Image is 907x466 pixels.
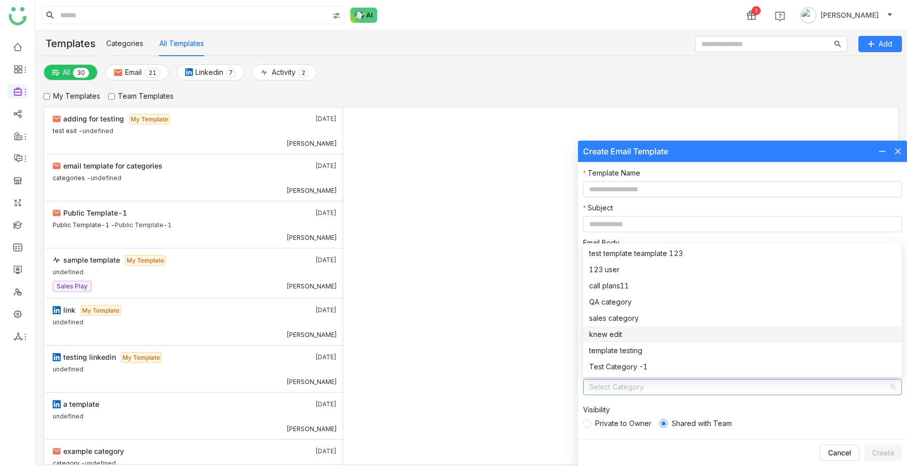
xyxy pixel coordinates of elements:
label: Team Templates [108,91,174,102]
div: Templates [35,31,96,56]
div: [PERSON_NAME] [286,282,337,290]
nz-badge-sup: 2 [298,68,308,78]
img: ask-buddy-normal.svg [350,8,378,23]
div: QA category [589,296,896,308]
label: Visibility [583,404,610,415]
span: sample template [63,256,120,264]
div: [PERSON_NAME] [286,187,337,195]
img: email.svg [53,447,61,455]
span: [PERSON_NAME] [820,10,879,21]
span: link [63,306,75,314]
div: test template teamplate 123 [589,248,896,259]
img: help.svg [775,11,785,21]
img: logo [9,7,27,25]
img: linkedin.svg [185,68,193,76]
p: 3 [77,68,81,78]
p: 1 [152,68,156,78]
button: Linkedin [177,64,244,80]
p: 2 [301,68,305,78]
label: My Templates [44,91,100,102]
img: avatar [800,7,816,23]
label: Subject [583,202,613,214]
div: undefined [53,410,84,420]
span: Linkedin [195,67,223,78]
nz-option-item: test template teamplate 123 [583,245,902,262]
label: Email Body [583,237,620,248]
nz-badge-sup: 7 [226,68,236,78]
nz-option-item: knew edit [583,326,902,343]
div: undefined [53,363,84,373]
img: email.svg [114,68,122,77]
nz-tag: Sales Play [53,281,92,292]
button: Cancel [820,445,859,461]
div: call plans11 [589,280,896,291]
span: My Template [129,114,170,124]
div: [DATE] [280,255,337,266]
div: undefined [53,316,84,326]
div: undefined [83,124,113,135]
nz-option-item: call plans11 [583,278,902,294]
p: 0 [81,68,85,78]
div: undefined [53,266,84,276]
div: knew edit [589,329,896,340]
div: [DATE] [280,207,337,219]
button: Create [864,445,902,461]
div: [DATE] [280,305,337,316]
div: template testing [589,345,896,356]
div: [PERSON_NAME] [286,331,337,339]
span: a template [63,400,99,408]
span: example category [63,447,124,455]
button: Add [858,36,902,52]
div: [PERSON_NAME] [286,378,337,386]
span: Public Template-1 [63,208,127,217]
img: search-type.svg [333,12,341,20]
span: Email [125,67,142,78]
span: Shared with Team [668,418,736,429]
div: Create Email Template [583,146,668,157]
div: Public Template-1 [115,219,172,229]
div: [PERSON_NAME] [286,425,337,433]
nz-badge-sup: 30 [73,68,89,78]
img: linkedin.svg [53,400,61,408]
img: linkedin.svg [53,306,61,314]
p: 2 [148,68,152,78]
div: categories - [53,172,91,182]
div: [DATE] [280,446,337,457]
span: testing linkedin [63,353,116,361]
button: Activity [252,64,317,80]
nz-option-item: QA category [583,294,902,310]
div: 1 [752,6,761,15]
span: My Template [125,255,166,266]
button: [PERSON_NAME] [798,7,895,23]
div: [PERSON_NAME] [286,140,337,148]
img: email.svg [53,162,61,170]
div: 123 user [589,264,896,275]
div: [DATE] [280,399,337,410]
div: Public Template-1 - [53,219,115,229]
span: Add [879,38,892,50]
p: 7 [229,68,233,78]
button: All Templates [159,38,204,49]
div: Test Category -1 [589,361,896,372]
div: [PERSON_NAME] [286,234,337,242]
button: Categories [106,38,143,49]
input: Team Templates [108,93,115,100]
img: activity.svg [53,256,61,264]
img: email.svg [53,115,61,123]
img: email.svg [53,209,61,217]
span: My Template [80,305,121,316]
div: test esit - [53,124,83,135]
span: adding for testing [63,114,124,123]
span: Private to Owner [591,418,655,429]
img: linkedin.svg [53,353,61,361]
div: sales category [589,313,896,324]
button: Email [105,64,169,80]
div: undefined [91,172,121,182]
nz-badge-sup: 21 [144,68,160,78]
div: [DATE] [280,352,337,363]
nz-option-item: Test Category -1 [583,359,902,375]
div: [DATE] [280,113,337,124]
span: Cancel [828,448,851,458]
img: plainalloptions.svg [52,69,60,77]
nz-option-item: template testing [583,343,902,359]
